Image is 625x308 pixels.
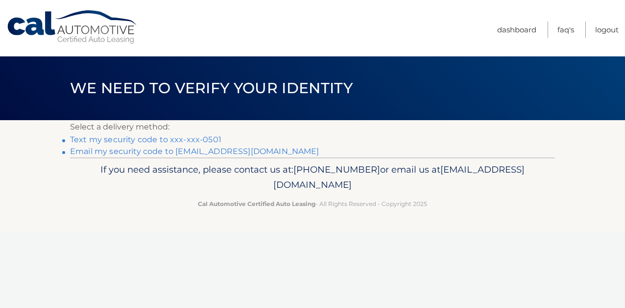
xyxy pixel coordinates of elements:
[76,199,549,209] p: - All Rights Reserved - Copyright 2025
[70,79,353,97] span: We need to verify your identity
[293,164,380,175] span: [PHONE_NUMBER]
[70,135,221,144] a: Text my security code to xxx-xxx-0501
[70,147,319,156] a: Email my security code to [EMAIL_ADDRESS][DOMAIN_NAME]
[6,10,139,45] a: Cal Automotive
[557,22,574,38] a: FAQ's
[76,162,549,193] p: If you need assistance, please contact us at: or email us at
[198,200,315,207] strong: Cal Automotive Certified Auto Leasing
[497,22,536,38] a: Dashboard
[595,22,619,38] a: Logout
[70,120,555,134] p: Select a delivery method:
